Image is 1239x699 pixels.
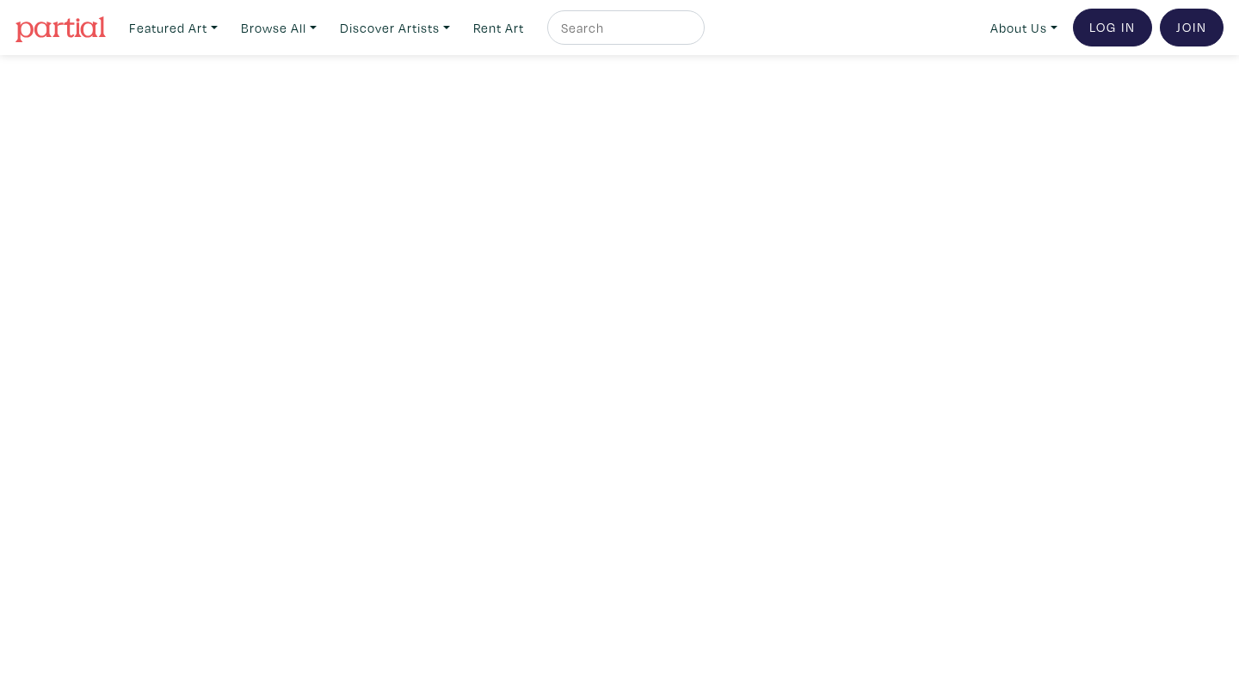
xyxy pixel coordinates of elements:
a: Join [1160,9,1224,46]
a: Featured Art [121,10,225,46]
a: Discover Artists [332,10,458,46]
a: Rent Art [465,10,532,46]
a: About Us [983,10,1065,46]
a: Log In [1073,9,1152,46]
a: Browse All [233,10,324,46]
input: Search [559,17,688,39]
